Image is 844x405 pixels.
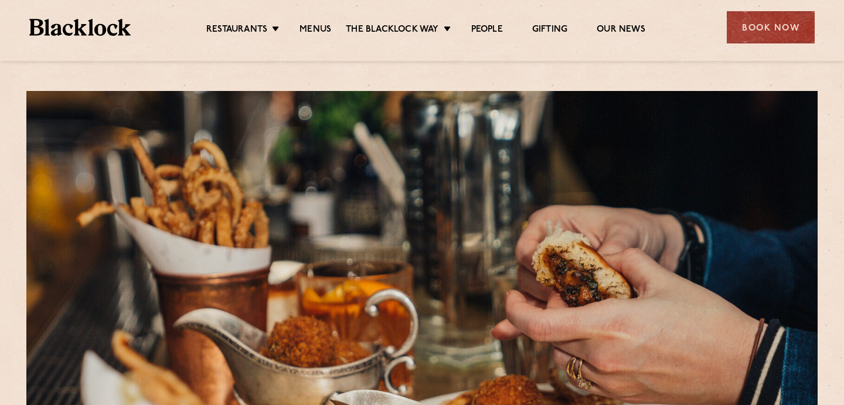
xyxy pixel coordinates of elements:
a: Gifting [532,24,567,37]
a: Menus [300,24,331,37]
a: The Blacklock Way [346,24,438,37]
div: Book Now [727,11,815,43]
img: BL_Textured_Logo-footer-cropped.svg [29,19,131,36]
a: Restaurants [206,24,267,37]
a: People [471,24,503,37]
a: Our News [597,24,645,37]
